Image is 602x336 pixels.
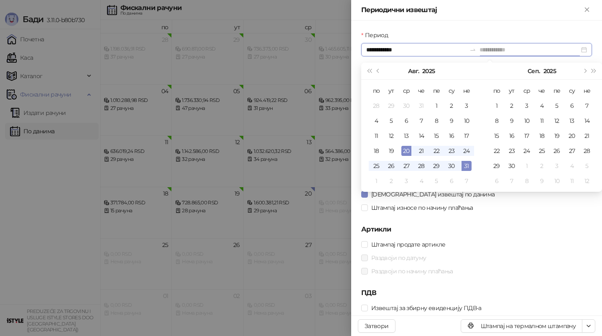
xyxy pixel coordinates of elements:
[444,83,459,98] th: су
[564,113,579,128] td: 2025-09-13
[552,161,562,171] div: 3
[522,161,532,171] div: 1
[399,98,414,113] td: 2025-07-30
[401,176,411,186] div: 3
[369,143,384,158] td: 2025-08-18
[489,83,504,98] th: по
[369,83,384,98] th: по
[579,173,594,188] td: 2025-10-12
[534,98,549,113] td: 2025-09-04
[492,131,502,141] div: 15
[416,131,426,141] div: 14
[579,158,594,173] td: 2025-10-05
[368,253,429,262] span: Раздвоји по датуму
[422,63,435,79] button: Изабери годину
[444,128,459,143] td: 2025-08-16
[446,101,457,111] div: 2
[371,131,381,141] div: 11
[371,146,381,156] div: 18
[429,128,444,143] td: 2025-08-15
[564,143,579,158] td: 2025-09-27
[401,131,411,141] div: 13
[492,116,502,126] div: 8
[537,116,547,126] div: 11
[567,146,577,156] div: 27
[489,113,504,128] td: 2025-09-08
[399,113,414,128] td: 2025-08-06
[386,131,396,141] div: 12
[361,5,582,15] div: Периодични извештај
[489,98,504,113] td: 2025-09-01
[371,176,381,186] div: 1
[371,161,381,171] div: 25
[369,158,384,173] td: 2025-08-25
[489,158,504,173] td: 2025-09-29
[414,173,429,188] td: 2025-09-04
[459,98,474,113] td: 2025-08-03
[386,161,396,171] div: 26
[371,116,381,126] div: 4
[446,131,457,141] div: 16
[429,173,444,188] td: 2025-09-05
[552,131,562,141] div: 19
[580,63,589,79] button: Следећи месец (PageDown)
[459,113,474,128] td: 2025-08-10
[589,63,599,79] button: Следећа година (Control + right)
[537,101,547,111] div: 4
[543,63,556,79] button: Изабери годину
[579,98,594,113] td: 2025-09-07
[459,83,474,98] th: не
[579,143,594,158] td: 2025-09-28
[384,128,399,143] td: 2025-08-12
[492,101,502,111] div: 1
[579,113,594,128] td: 2025-09-14
[431,131,441,141] div: 15
[504,128,519,143] td: 2025-09-16
[489,128,504,143] td: 2025-09-15
[431,101,441,111] div: 1
[507,161,517,171] div: 30
[469,46,476,53] span: swap-right
[446,176,457,186] div: 6
[368,203,477,212] span: Штампај износе по начину плаћања
[522,176,532,186] div: 8
[504,113,519,128] td: 2025-09-09
[507,101,517,111] div: 2
[552,116,562,126] div: 12
[567,161,577,171] div: 4
[361,224,592,234] h5: Артикли
[384,158,399,173] td: 2025-08-26
[504,143,519,158] td: 2025-09-23
[431,176,441,186] div: 5
[444,173,459,188] td: 2025-09-06
[399,158,414,173] td: 2025-08-27
[537,131,547,141] div: 18
[552,176,562,186] div: 10
[582,161,592,171] div: 5
[462,101,472,111] div: 3
[549,128,564,143] td: 2025-09-19
[489,143,504,158] td: 2025-09-22
[429,158,444,173] td: 2025-08-29
[369,98,384,113] td: 2025-07-28
[429,98,444,113] td: 2025-08-01
[492,176,502,186] div: 6
[519,128,534,143] td: 2025-09-17
[519,143,534,158] td: 2025-09-24
[416,116,426,126] div: 7
[582,101,592,111] div: 7
[579,83,594,98] th: не
[399,173,414,188] td: 2025-09-03
[401,116,411,126] div: 6
[579,128,594,143] td: 2025-09-21
[399,143,414,158] td: 2025-08-20
[552,146,562,156] div: 26
[507,176,517,186] div: 7
[369,113,384,128] td: 2025-08-04
[528,63,540,79] button: Изабери месец
[462,146,472,156] div: 24
[462,161,472,171] div: 31
[537,176,547,186] div: 9
[384,83,399,98] th: ут
[386,101,396,111] div: 29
